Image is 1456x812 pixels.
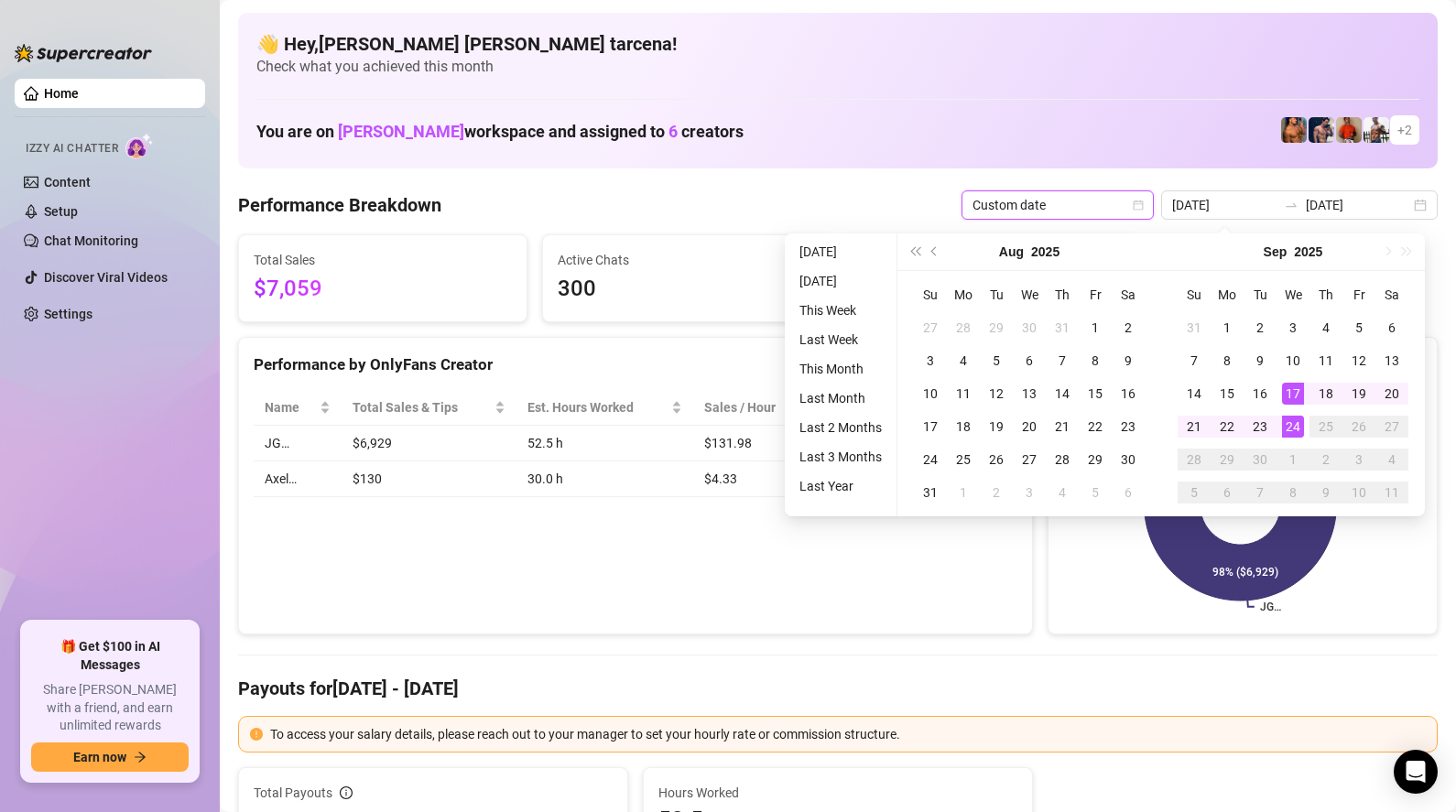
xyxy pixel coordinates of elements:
[1309,278,1342,311] th: Th
[1249,350,1271,372] div: 9
[985,317,1007,339] div: 29
[1211,344,1244,377] td: 2025-09-08
[1381,416,1403,438] div: 27
[792,299,889,321] li: This Week
[1348,350,1370,372] div: 12
[905,233,925,270] button: Last year (Control + left)
[1249,416,1271,438] div: 23
[972,191,1143,219] span: Custom date
[1244,344,1277,377] td: 2025-09-09
[1281,117,1307,143] img: JG
[1183,482,1205,503] div: 5
[254,272,512,307] span: $7,059
[256,57,1419,77] span: Check what you achieved this month
[1013,443,1046,476] td: 2025-08-27
[342,461,516,497] td: $130
[1084,416,1106,438] div: 22
[31,638,189,674] span: 🎁 Get $100 in AI Messages
[947,443,980,476] td: 2025-08-25
[1051,383,1073,405] div: 14
[31,742,189,772] button: Earn nowarrow-right
[1381,482,1403,503] div: 11
[1249,482,1271,503] div: 7
[980,344,1013,377] td: 2025-08-05
[1309,377,1342,410] td: 2025-09-18
[1112,311,1145,344] td: 2025-08-02
[947,311,980,344] td: 2025-07-28
[1394,750,1438,794] div: Open Intercom Messenger
[1046,476,1079,509] td: 2025-09-04
[1051,482,1073,503] div: 4
[999,233,1024,270] button: Choose a month
[1117,350,1139,372] div: 9
[1216,383,1238,405] div: 15
[1216,449,1238,471] div: 29
[1046,344,1079,377] td: 2025-08-07
[1051,449,1073,471] div: 28
[1284,198,1298,212] span: to
[1211,443,1244,476] td: 2025-09-29
[265,397,316,417] span: Name
[1117,317,1139,339] div: 2
[1381,317,1403,339] div: 6
[693,461,827,497] td: $4.33
[914,410,947,443] td: 2025-08-17
[1348,416,1370,438] div: 26
[1051,416,1073,438] div: 21
[1079,344,1112,377] td: 2025-08-08
[1046,278,1079,311] th: Th
[1178,476,1211,509] td: 2025-10-05
[1342,443,1375,476] td: 2025-10-03
[31,681,189,735] span: Share [PERSON_NAME] with a friend, and earn unlimited rewards
[26,140,118,157] span: Izzy AI Chatter
[1277,410,1309,443] td: 2025-09-24
[1013,278,1046,311] th: We
[1282,416,1304,438] div: 24
[516,461,692,497] td: 30.0 h
[980,278,1013,311] th: Tu
[693,390,827,426] th: Sales / Hour
[44,307,92,321] a: Settings
[1244,443,1277,476] td: 2025-09-30
[1264,233,1288,270] button: Choose a month
[980,377,1013,410] td: 2025-08-12
[668,122,678,141] span: 6
[1013,377,1046,410] td: 2025-08-13
[1112,476,1145,509] td: 2025-09-06
[947,476,980,509] td: 2025-09-01
[1375,443,1408,476] td: 2025-10-04
[1216,482,1238,503] div: 6
[125,133,154,159] img: AI Chatter
[254,426,342,461] td: JG…
[1284,198,1298,212] span: swap-right
[1315,383,1337,405] div: 18
[1112,278,1145,311] th: Sa
[1211,410,1244,443] td: 2025-09-22
[1342,344,1375,377] td: 2025-09-12
[1315,317,1337,339] div: 4
[1249,317,1271,339] div: 2
[947,278,980,311] th: Mo
[1084,449,1106,471] div: 29
[1018,416,1040,438] div: 20
[1315,449,1337,471] div: 2
[1342,410,1375,443] td: 2025-09-26
[914,344,947,377] td: 2025-08-03
[1277,377,1309,410] td: 2025-09-17
[254,352,1017,377] div: Performance by OnlyFans Creator
[1013,410,1046,443] td: 2025-08-20
[1046,311,1079,344] td: 2025-07-31
[1084,317,1106,339] div: 1
[1079,377,1112,410] td: 2025-08-15
[1079,311,1112,344] td: 2025-08-01
[254,250,512,270] span: Total Sales
[693,426,827,461] td: $131.98
[1342,476,1375,509] td: 2025-10-10
[1282,317,1304,339] div: 3
[914,443,947,476] td: 2025-08-24
[952,449,974,471] div: 25
[1348,317,1370,339] div: 5
[947,377,980,410] td: 2025-08-11
[919,383,941,405] div: 10
[342,390,516,426] th: Total Sales & Tips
